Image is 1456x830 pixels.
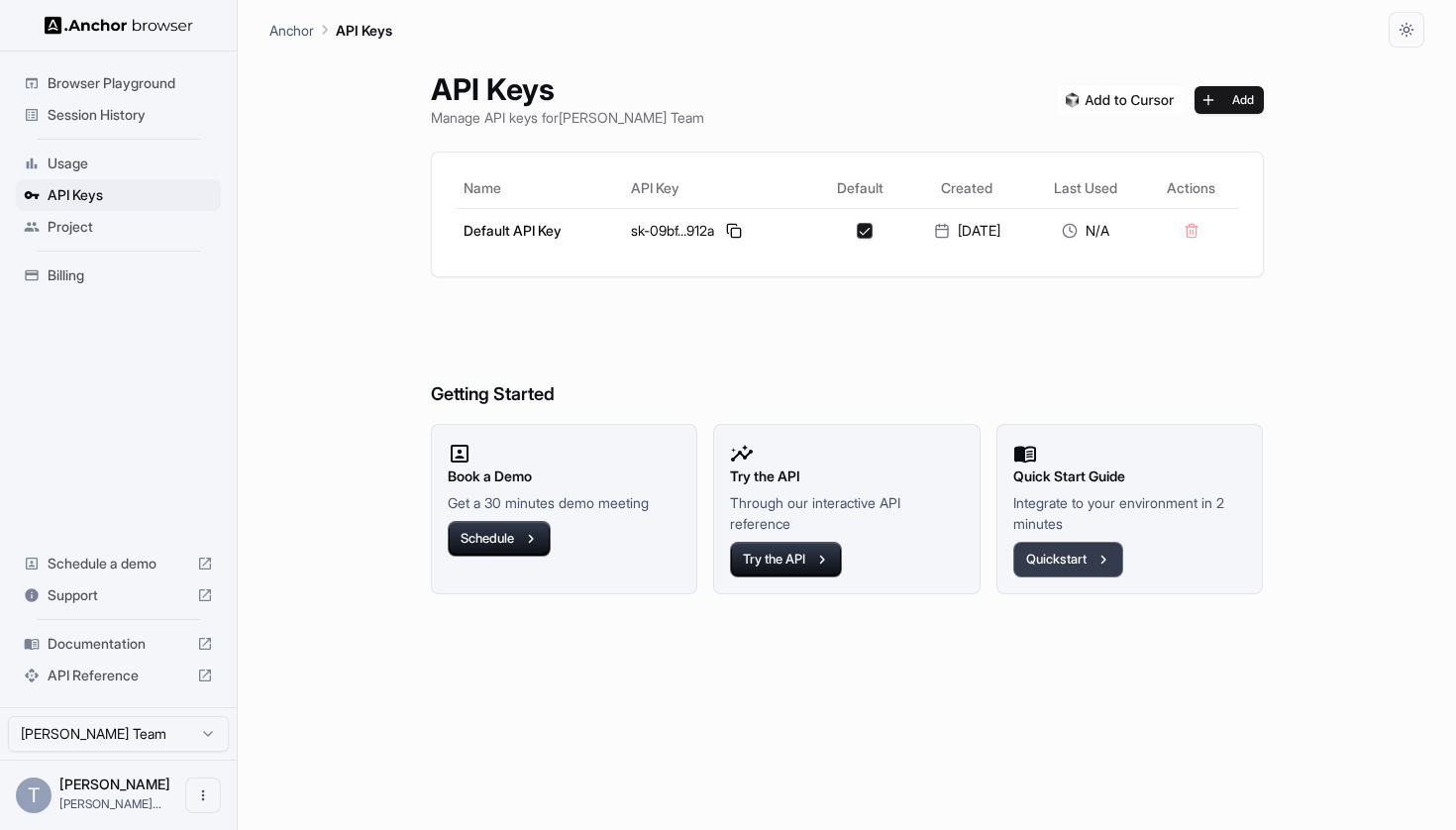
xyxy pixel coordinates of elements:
span: API Keys [48,185,213,205]
div: sk-09bf...912a [631,219,807,243]
h2: Quick Start Guide [1013,466,1247,487]
h1: API Keys [431,71,704,107]
th: Name [456,168,623,208]
p: API Keys [336,20,392,41]
span: tony@glidepath.studio [59,796,161,811]
th: Actions [1144,168,1239,208]
th: Created [906,168,1027,208]
span: Browser Playground [48,73,213,93]
td: Default API Key [456,208,623,253]
p: Manage API keys for [PERSON_NAME] Team [431,107,704,128]
div: Documentation [16,628,221,660]
span: Session History [48,105,213,125]
div: [DATE] [914,221,1019,241]
button: Try the API [730,542,842,577]
span: Documentation [48,634,189,654]
div: API Keys [16,179,221,211]
p: Anchor [269,20,314,41]
button: Add [1195,86,1264,114]
span: Project [48,217,213,237]
img: Add anchorbrowser MCP server to Cursor [1058,86,1183,114]
div: Project [16,211,221,243]
th: Default [815,168,907,208]
span: Support [48,585,189,605]
div: Usage [16,148,221,179]
h2: Book a Demo [448,466,681,487]
div: Schedule a demo [16,548,221,579]
span: API Reference [48,666,189,685]
p: Through our interactive API reference [730,492,964,534]
div: API Reference [16,660,221,691]
h2: Try the API [730,466,964,487]
nav: breadcrumb [269,19,392,41]
span: Billing [48,265,213,285]
button: Schedule [448,521,551,557]
button: Copy API key [722,219,746,243]
p: Integrate to your environment in 2 minutes [1013,492,1247,534]
span: Usage [48,154,213,173]
button: Quickstart [1013,542,1123,577]
p: Get a 30 minutes demo meeting [448,492,681,513]
h6: Getting Started [431,301,1264,409]
img: Anchor Logo [45,16,193,35]
div: T [16,778,52,813]
span: Schedule a demo [48,554,189,573]
th: API Key [623,168,815,208]
div: N/A [1035,221,1136,241]
div: Session History [16,99,221,131]
div: Billing [16,259,221,291]
div: Support [16,579,221,611]
span: Tony D [59,776,170,792]
th: Last Used [1027,168,1144,208]
div: Browser Playground [16,67,221,99]
button: Open menu [185,778,221,813]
